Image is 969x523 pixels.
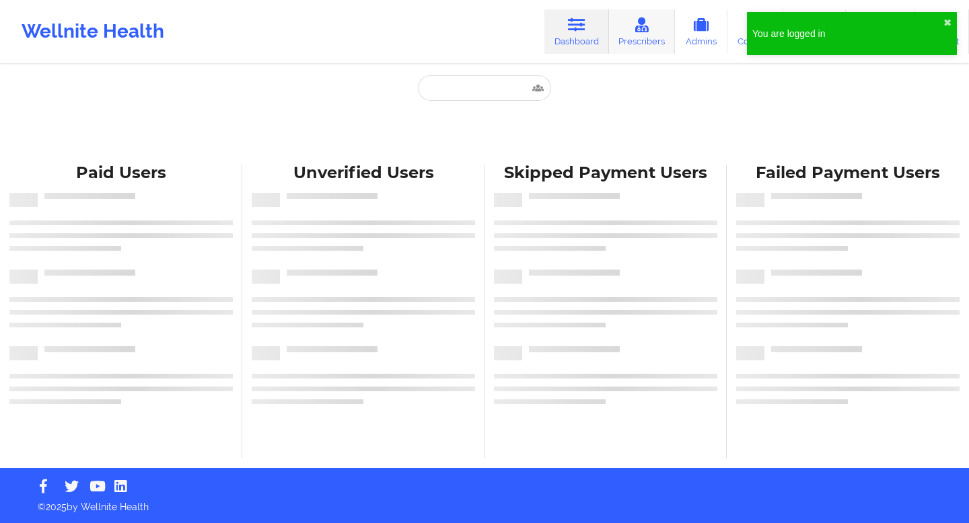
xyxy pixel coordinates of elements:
a: Admins [675,9,727,54]
p: © 2025 by Wellnite Health [28,491,941,514]
div: Unverified Users [252,163,475,184]
div: You are logged in [752,27,943,40]
div: Failed Payment Users [736,163,960,184]
a: Coaches [727,9,783,54]
a: Prescribers [609,9,676,54]
button: close [943,17,952,28]
div: Paid Users [9,163,233,184]
div: Skipped Payment Users [494,163,717,184]
a: Dashboard [544,9,609,54]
